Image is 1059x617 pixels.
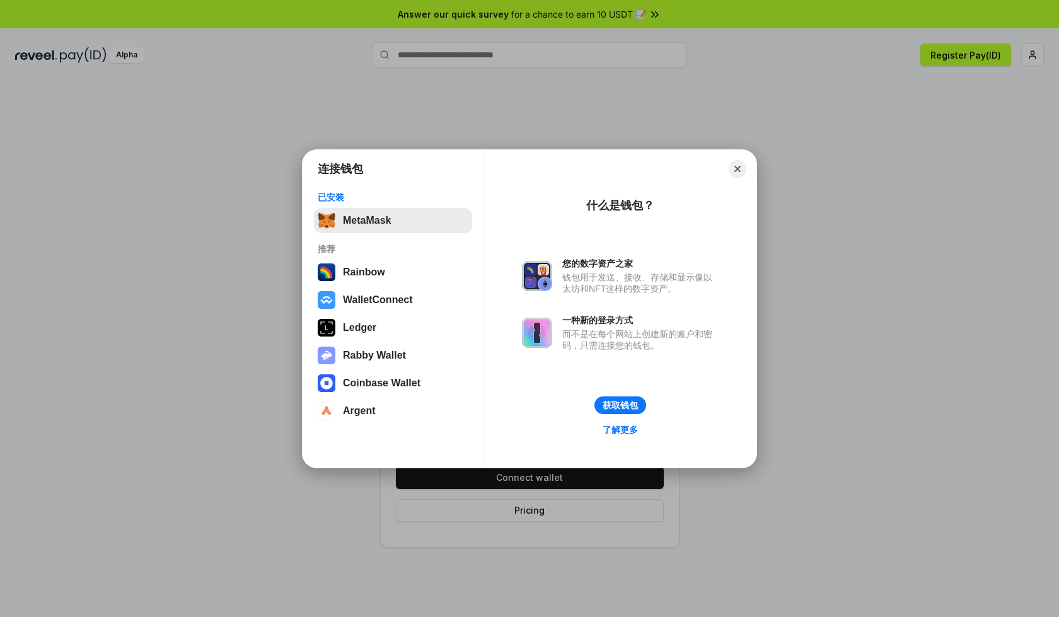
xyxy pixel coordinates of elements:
[318,243,468,255] div: 推荐
[318,161,363,176] h1: 连接钱包
[522,318,552,348] img: svg+xml,%3Csvg%20xmlns%3D%22http%3A%2F%2Fwww.w3.org%2F2000%2Fsvg%22%20fill%3D%22none%22%20viewBox...
[314,315,472,340] button: Ledger
[314,287,472,313] button: WalletConnect
[343,215,391,226] div: MetaMask
[318,402,335,420] img: svg+xml,%3Csvg%20width%3D%2228%22%20height%3D%2228%22%20viewBox%3D%220%200%2028%2028%22%20fill%3D...
[318,291,335,309] img: svg+xml,%3Csvg%20width%3D%2228%22%20height%3D%2228%22%20viewBox%3D%220%200%2028%2028%22%20fill%3D...
[603,400,638,411] div: 获取钱包
[343,294,413,306] div: WalletConnect
[522,261,552,291] img: svg+xml,%3Csvg%20xmlns%3D%22http%3A%2F%2Fwww.w3.org%2F2000%2Fsvg%22%20fill%3D%22none%22%20viewBox...
[318,263,335,281] img: svg+xml,%3Csvg%20width%3D%22120%22%20height%3D%22120%22%20viewBox%3D%220%200%20120%20120%22%20fil...
[594,396,646,414] button: 获取钱包
[318,212,335,229] img: svg+xml,%3Csvg%20fill%3D%22none%22%20height%3D%2233%22%20viewBox%3D%220%200%2035%2033%22%20width%...
[343,405,376,417] div: Argent
[314,208,472,233] button: MetaMask
[318,347,335,364] img: svg+xml,%3Csvg%20xmlns%3D%22http%3A%2F%2Fwww.w3.org%2F2000%2Fsvg%22%20fill%3D%22none%22%20viewBox...
[343,267,385,278] div: Rainbow
[314,343,472,368] button: Rabby Wallet
[603,424,638,435] div: 了解更多
[318,319,335,337] img: svg+xml,%3Csvg%20xmlns%3D%22http%3A%2F%2Fwww.w3.org%2F2000%2Fsvg%22%20width%3D%2228%22%20height%3...
[314,398,472,424] button: Argent
[343,350,406,361] div: Rabby Wallet
[562,272,719,294] div: 钱包用于发送、接收、存储和显示像以太坊和NFT这样的数字资产。
[343,322,376,333] div: Ledger
[314,260,472,285] button: Rainbow
[318,374,335,392] img: svg+xml,%3Csvg%20width%3D%2228%22%20height%3D%2228%22%20viewBox%3D%220%200%2028%2028%22%20fill%3D...
[586,198,654,213] div: 什么是钱包？
[729,160,746,178] button: Close
[562,328,719,351] div: 而不是在每个网站上创建新的账户和密码，只需连接您的钱包。
[562,314,719,326] div: 一种新的登录方式
[314,371,472,396] button: Coinbase Wallet
[318,192,468,203] div: 已安装
[595,422,645,438] a: 了解更多
[343,378,420,389] div: Coinbase Wallet
[562,258,719,269] div: 您的数字资产之家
